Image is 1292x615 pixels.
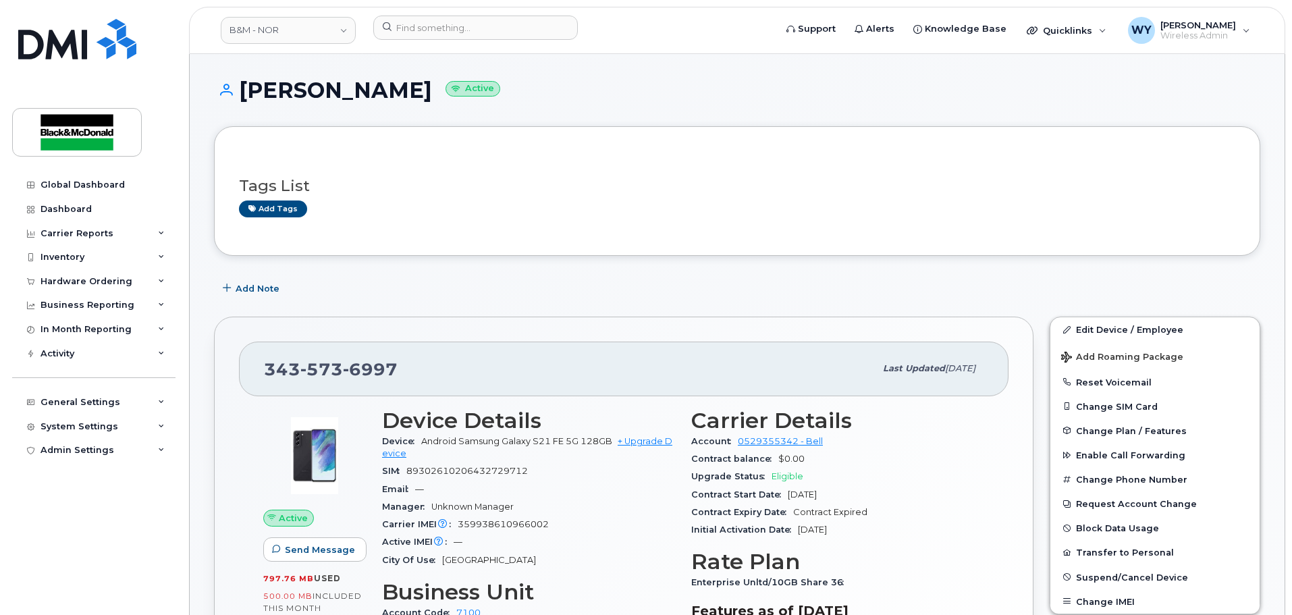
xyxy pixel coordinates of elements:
[458,519,549,529] span: 359938610966002
[214,276,291,300] button: Add Note
[691,408,984,433] h3: Carrier Details
[415,484,424,494] span: —
[1076,572,1188,582] span: Suspend/Cancel Device
[454,537,462,547] span: —
[1050,540,1260,564] button: Transfer to Personal
[382,537,454,547] span: Active IMEI
[691,454,778,464] span: Contract balance
[1050,589,1260,614] button: Change IMEI
[406,466,528,476] span: 89302610206432729712
[1050,317,1260,342] a: Edit Device / Employee
[279,512,308,525] span: Active
[446,81,500,97] small: Active
[382,408,675,433] h3: Device Details
[236,282,279,295] span: Add Note
[691,489,788,500] span: Contract Start Date
[691,577,851,587] span: Enterprise Unltd/10GB Share 36
[1076,425,1187,435] span: Change Plan / Features
[793,507,867,517] span: Contract Expired
[772,471,803,481] span: Eligible
[1050,419,1260,443] button: Change Plan / Features
[274,415,355,496] img: image20231002-3703462-abbrul.jpeg
[382,466,406,476] span: SIM
[382,484,415,494] span: Email
[691,550,984,574] h3: Rate Plan
[1050,443,1260,467] button: Enable Call Forwarding
[691,507,793,517] span: Contract Expiry Date
[382,555,442,565] span: City Of Use
[421,436,612,446] span: Android Samsung Galaxy S21 FE 5G 128GB
[263,591,313,601] span: 500.00 MB
[382,519,458,529] span: Carrier IMEI
[263,591,362,613] span: included this month
[1050,394,1260,419] button: Change SIM Card
[691,525,798,535] span: Initial Activation Date
[1050,467,1260,491] button: Change Phone Number
[382,502,431,512] span: Manager
[738,436,823,446] a: 0529355342 - Bell
[1076,450,1185,460] span: Enable Call Forwarding
[778,454,805,464] span: $0.00
[1050,565,1260,589] button: Suspend/Cancel Device
[314,573,341,583] span: used
[263,537,367,562] button: Send Message
[788,489,817,500] span: [DATE]
[264,359,398,379] span: 343
[263,574,314,583] span: 797.76 MB
[798,525,827,535] span: [DATE]
[382,436,421,446] span: Device
[431,502,514,512] span: Unknown Manager
[1050,516,1260,540] button: Block Data Usage
[214,78,1260,102] h1: [PERSON_NAME]
[1061,352,1183,365] span: Add Roaming Package
[285,543,355,556] span: Send Message
[883,363,945,373] span: Last updated
[300,359,343,379] span: 573
[239,178,1235,194] h3: Tags List
[1050,370,1260,394] button: Reset Voicemail
[945,363,975,373] span: [DATE]
[343,359,398,379] span: 6997
[691,471,772,481] span: Upgrade Status
[382,580,675,604] h3: Business Unit
[1050,491,1260,516] button: Request Account Change
[239,200,307,217] a: Add tags
[1050,342,1260,370] button: Add Roaming Package
[691,436,738,446] span: Account
[442,555,536,565] span: [GEOGRAPHIC_DATA]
